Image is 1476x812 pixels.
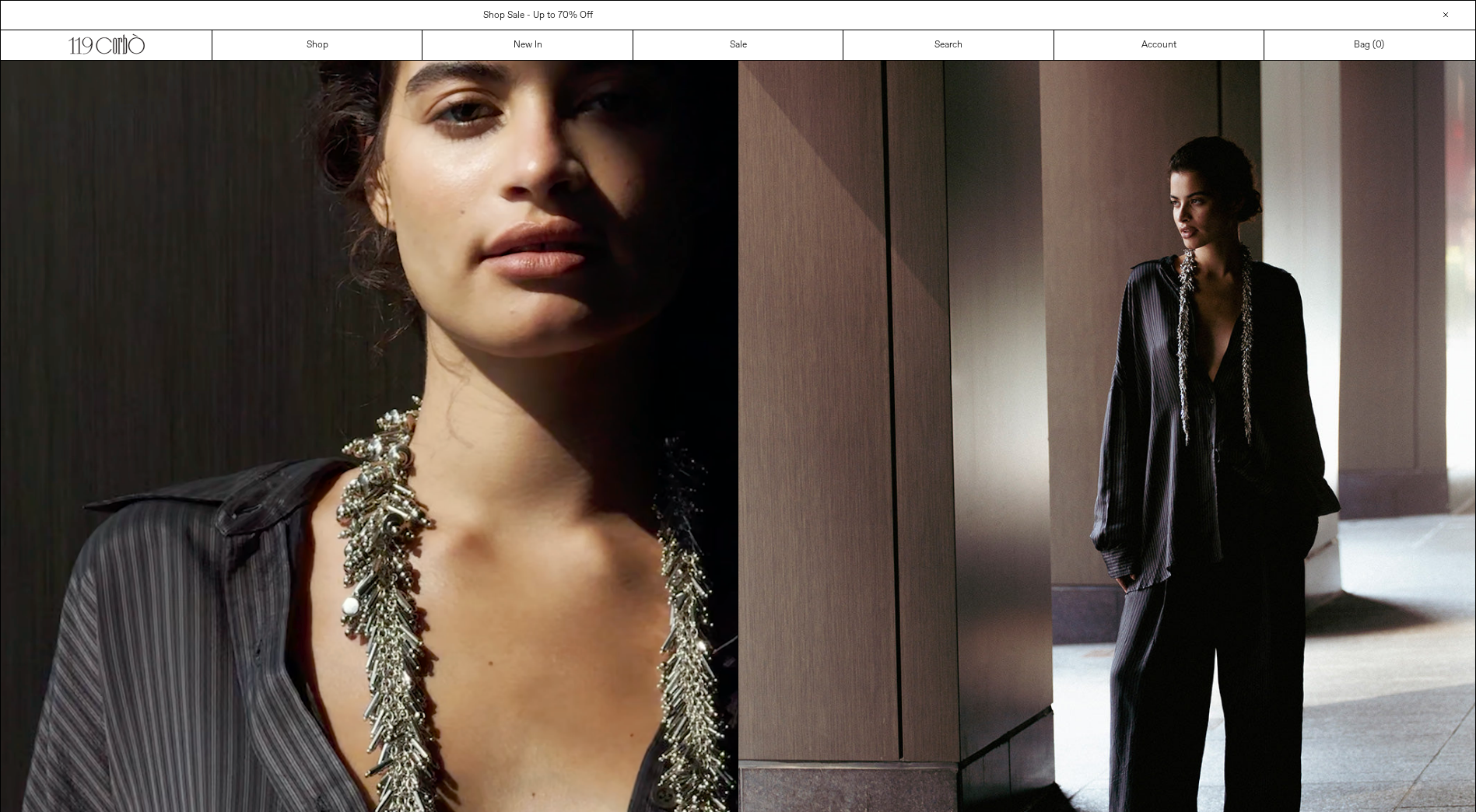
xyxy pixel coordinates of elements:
[422,30,633,60] a: New In
[212,30,422,60] a: Shop
[633,30,843,60] a: Sale
[1054,30,1264,60] a: Account
[843,30,1054,60] a: Search
[483,9,593,22] a: Shop Sale - Up to 70% Off
[1264,30,1474,60] a: Bag ()
[1376,38,1384,52] span: )
[1376,39,1381,51] span: 0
